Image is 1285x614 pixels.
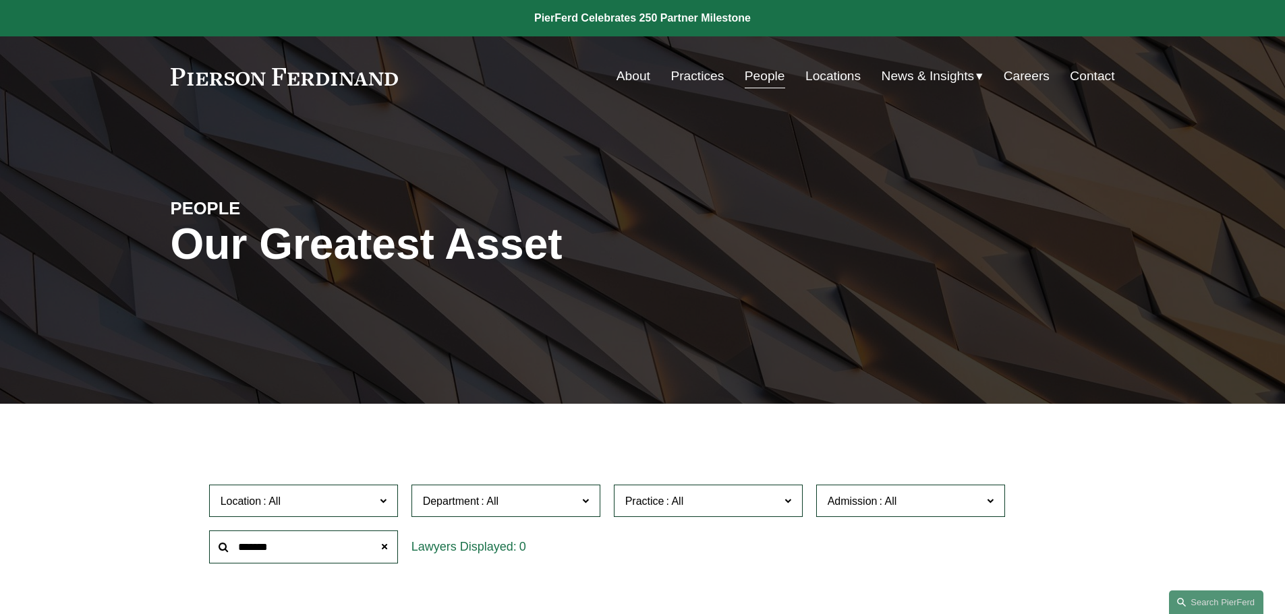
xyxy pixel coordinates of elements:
span: Location [221,495,262,507]
a: People [745,63,785,89]
a: About [617,63,650,89]
a: folder dropdown [882,63,983,89]
a: Careers [1004,63,1050,89]
h1: Our Greatest Asset [171,220,800,269]
h4: PEOPLE [171,197,407,219]
span: Admission [828,495,878,507]
a: Locations [805,63,861,89]
span: News & Insights [882,65,975,88]
a: Search this site [1169,590,1263,614]
a: Contact [1070,63,1114,89]
span: Department [423,495,480,507]
a: Practices [670,63,724,89]
span: Practice [625,495,664,507]
span: 0 [519,540,526,553]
